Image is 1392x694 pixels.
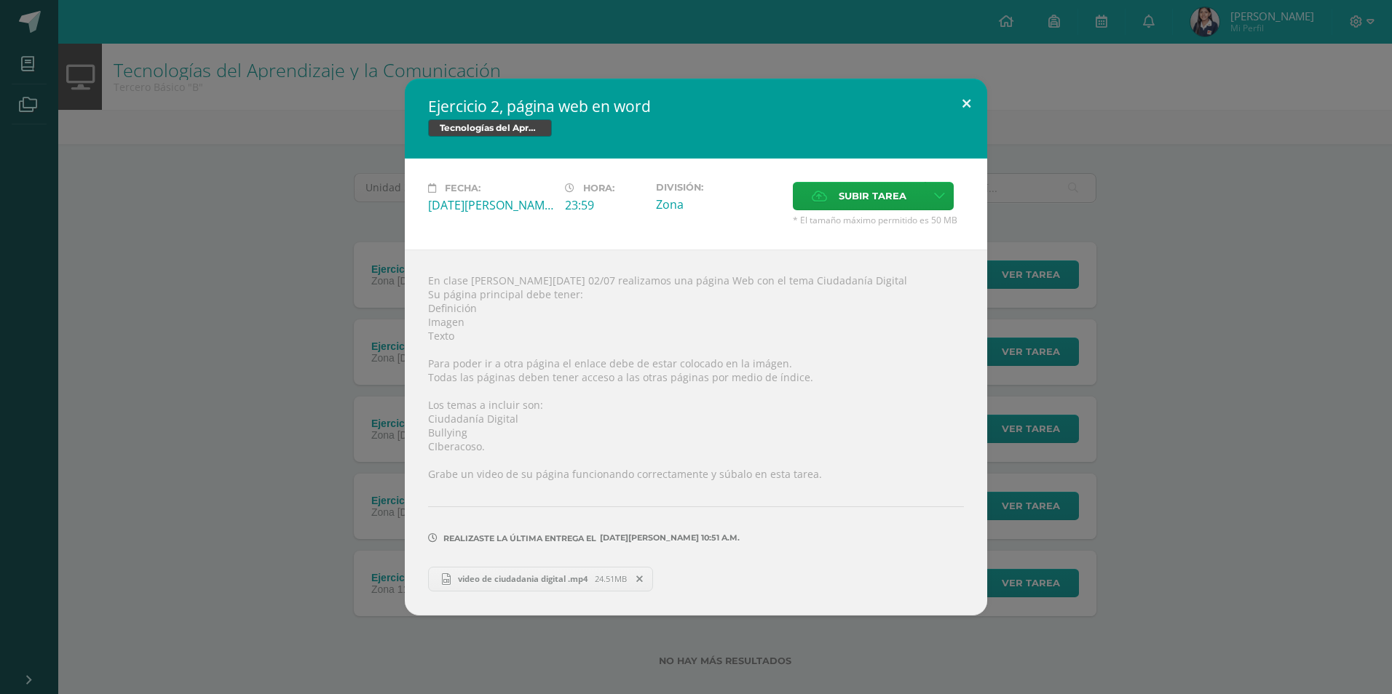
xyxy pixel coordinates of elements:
h2: Ejercicio 2, página web en word [428,96,964,116]
span: Remover entrega [628,571,652,587]
label: División: [656,182,781,193]
button: Close (Esc) [946,79,987,128]
span: Tecnologías del Aprendizaje y la Comunicación [428,119,552,137]
a: video de ciudadania digital .mp4 24.51MB [428,567,653,591]
span: * El tamaño máximo permitido es 50 MB [793,214,964,226]
div: [DATE][PERSON_NAME] [428,197,553,213]
div: 23:59 [565,197,644,213]
span: Subir tarea [839,183,906,210]
span: 24.51MB [595,573,627,584]
span: Hora: [583,183,614,194]
span: Fecha: [445,183,481,194]
span: Realizaste la última entrega el [443,533,596,543]
div: En clase [PERSON_NAME][DATE] 02/07 realizamos una página Web con el tema Ciudadanía Digital Su pá... [405,250,987,615]
div: Zona [656,196,781,212]
span: [DATE][PERSON_NAME] 10:51 a.m. [596,538,740,538]
span: video de ciudadania digital .mp4 [451,573,595,584]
